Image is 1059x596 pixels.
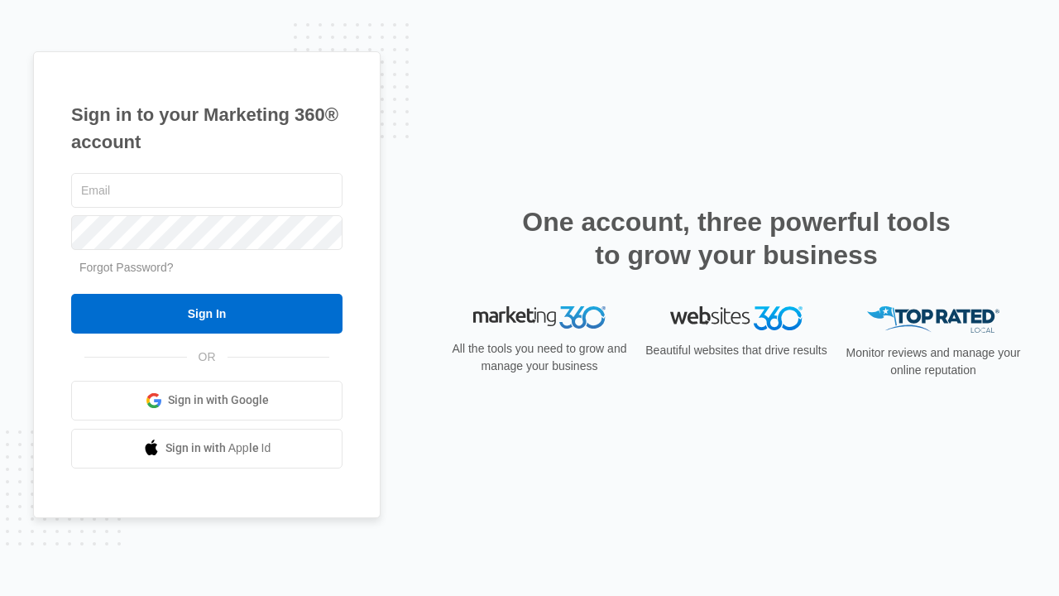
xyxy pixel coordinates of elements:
[165,440,271,457] span: Sign in with Apple Id
[71,381,343,421] a: Sign in with Google
[670,306,803,330] img: Websites 360
[71,294,343,334] input: Sign In
[867,306,999,334] img: Top Rated Local
[644,342,829,359] p: Beautiful websites that drive results
[187,348,228,366] span: OR
[71,101,343,156] h1: Sign in to your Marketing 360® account
[517,205,956,272] h2: One account, three powerful tools to grow your business
[71,429,343,469] a: Sign in with Apple Id
[473,306,606,329] img: Marketing 360
[79,261,174,274] a: Forgot Password?
[71,173,343,208] input: Email
[168,392,269,409] span: Sign in with Google
[447,340,632,375] p: All the tools you need to grow and manage your business
[841,344,1026,379] p: Monitor reviews and manage your online reputation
